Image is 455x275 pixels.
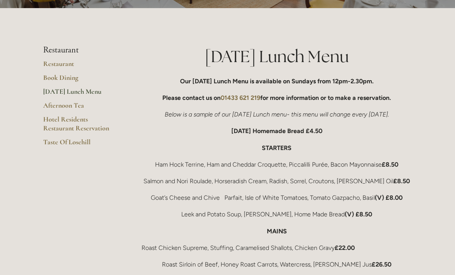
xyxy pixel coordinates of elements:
[142,176,412,186] p: Salmon and Nori Roulade, Horseradish Cream, Radish, Sorrel, Croutons, [PERSON_NAME] Oil
[162,94,391,101] strong: Please contact us on for more information or to make a reservation.
[231,127,322,135] strong: [DATE] Homemade Bread £4.50
[262,144,292,152] strong: STARTERS
[345,211,372,218] strong: (V) £8.50
[43,45,117,55] li: Restaurant
[267,228,287,235] strong: MAINS
[43,138,117,152] a: Taste Of Losehill
[142,209,412,219] p: Leek and Potato Soup, [PERSON_NAME], Home Made Bread
[372,261,391,268] strong: £26.50
[142,243,412,253] p: Roast Chicken Supreme, Stuffing, Caramelised Shallots, Chicken Gravy
[43,59,117,73] a: Restaurant
[43,115,117,138] a: Hotel Residents Restaurant Reservation
[142,259,412,270] p: Roast Sirloin of Beef, Honey Roast Carrots, Watercress, [PERSON_NAME] Jus
[335,244,355,251] strong: £22.00
[221,94,260,101] a: 01433 621 219
[180,78,374,85] strong: Our [DATE] Lunch Menu is available on Sundays from 12pm-2.30pm.
[43,101,117,115] a: Afternoon Tea
[393,177,410,185] strong: £8.50
[43,87,117,101] a: [DATE] Lunch Menu
[43,73,117,87] a: Book Dining
[142,159,412,170] p: Ham Hock Terrine, Ham and Cheddar Croquette, Piccalilli Purée, Bacon Mayonnaise
[142,192,412,203] p: Goat’s Cheese and Chive Parfait, Isle of White Tomatoes, Tomato Gazpacho, Basil
[375,194,403,201] strong: (V) £8.00
[382,161,398,168] strong: £8.50
[165,111,389,118] em: Below is a sample of our [DATE] Lunch menu- this menu will change every [DATE].
[142,45,412,68] h1: [DATE] Lunch Menu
